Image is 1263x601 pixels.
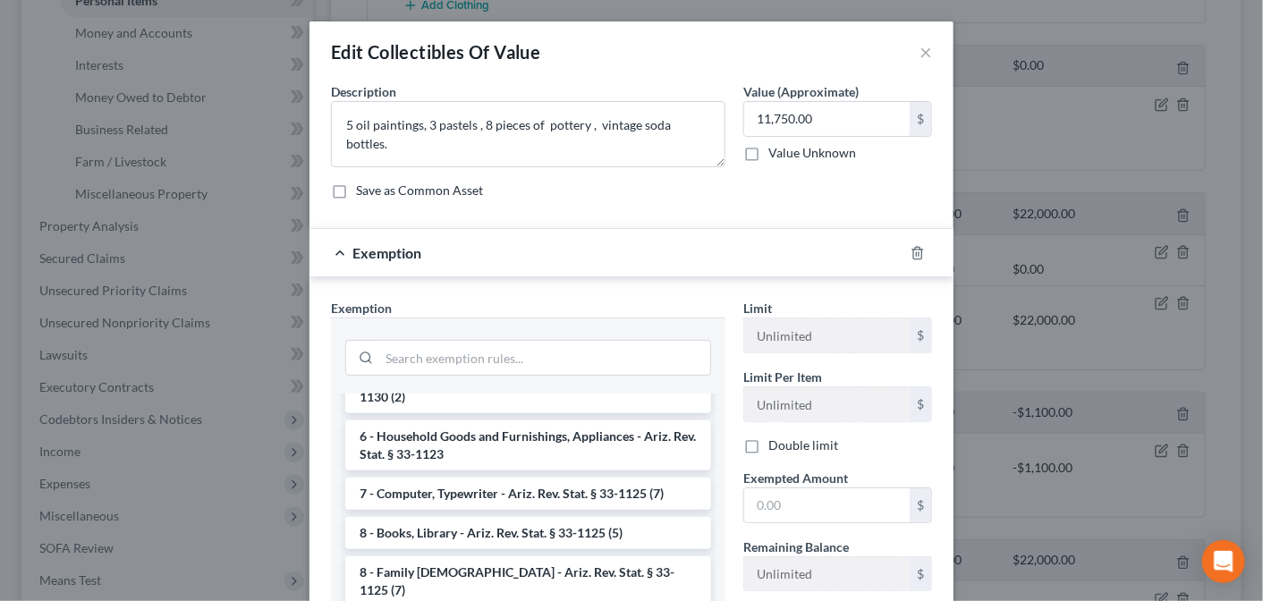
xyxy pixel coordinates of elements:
[379,341,710,375] input: Search exemption rules...
[1202,540,1245,583] div: Open Intercom Messenger
[331,84,396,99] span: Description
[744,557,910,591] input: --
[743,538,849,556] label: Remaining Balance
[743,368,822,386] label: Limit Per Item
[352,244,421,261] span: Exemption
[744,102,910,136] input: 0.00
[345,420,711,470] li: 6 - Household Goods and Furnishings, Appliances - Ariz. Rev. Stat. § 33-1123
[345,478,711,510] li: 7 - Computer, Typewriter - Ariz. Rev. Stat. § 33-1125 (7)
[910,488,931,522] div: $
[356,182,483,199] label: Save as Common Asset
[910,387,931,421] div: $
[744,488,910,522] input: 0.00
[910,102,931,136] div: $
[743,470,848,486] span: Exempted Amount
[744,387,910,421] input: --
[910,557,931,591] div: $
[743,300,772,316] span: Limit
[331,300,392,316] span: Exemption
[345,517,711,549] li: 8 - Books, Library - Ariz. Rev. Stat. § 33-1125 (5)
[768,144,856,162] label: Value Unknown
[768,436,838,454] label: Double limit
[920,41,932,63] button: ×
[910,318,931,352] div: $
[744,318,910,352] input: --
[743,82,859,101] label: Value (Approximate)
[331,39,540,64] div: Edit Collectibles Of Value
